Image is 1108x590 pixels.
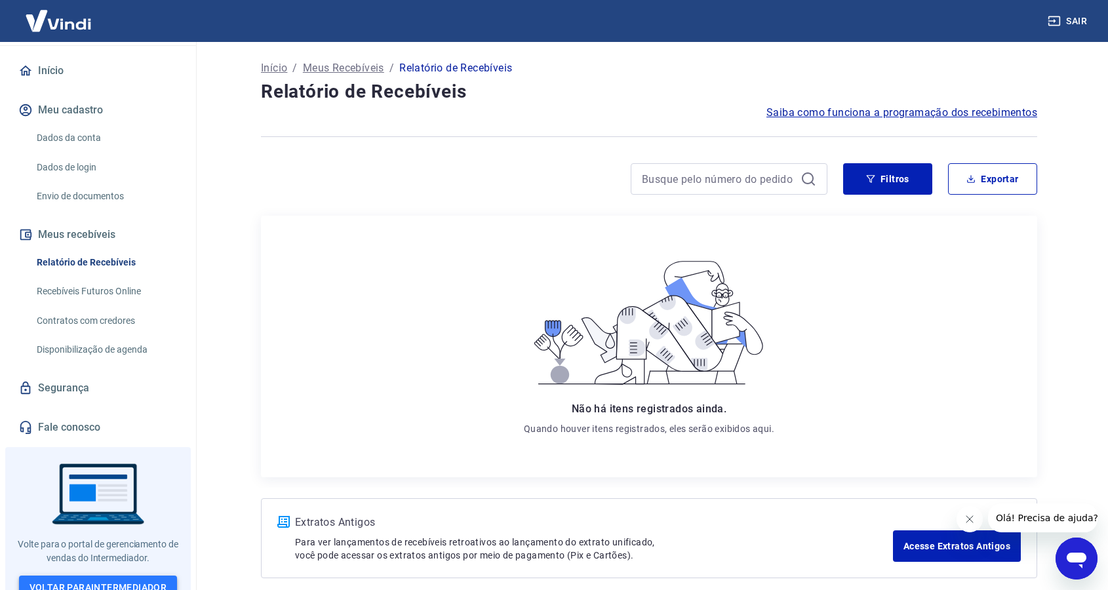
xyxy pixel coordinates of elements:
[16,56,180,85] a: Início
[572,403,726,415] span: Não há itens registrados ainda.
[957,506,983,532] iframe: Fechar mensagem
[16,220,180,249] button: Meus recebíveis
[524,422,774,435] p: Quando houver itens registrados, eles serão exibidos aqui.
[31,183,180,210] a: Envio de documentos
[295,536,893,562] p: Para ver lançamentos de recebíveis retroativos ao lançamento do extrato unificado, você pode aces...
[399,60,512,76] p: Relatório de Recebíveis
[389,60,394,76] p: /
[292,60,297,76] p: /
[31,249,180,276] a: Relatório de Recebíveis
[16,96,180,125] button: Meu cadastro
[642,169,795,189] input: Busque pelo número do pedido
[893,530,1021,562] a: Acesse Extratos Antigos
[16,374,180,403] a: Segurança
[31,307,180,334] a: Contratos com credores
[303,60,384,76] a: Meus Recebíveis
[261,60,287,76] a: Início
[766,105,1037,121] a: Saiba como funciona a programação dos recebimentos
[277,516,290,528] img: ícone
[988,503,1098,532] iframe: Mensagem da empresa
[31,125,180,151] a: Dados da conta
[16,413,180,442] a: Fale conosco
[16,1,101,41] img: Vindi
[1056,538,1098,580] iframe: Botão para abrir a janela de mensagens
[31,336,180,363] a: Disponibilização de agenda
[948,163,1037,195] button: Exportar
[843,163,932,195] button: Filtros
[8,9,110,20] span: Olá! Precisa de ajuda?
[1045,9,1092,33] button: Sair
[295,515,893,530] p: Extratos Antigos
[31,154,180,181] a: Dados de login
[261,79,1037,105] h4: Relatório de Recebíveis
[31,278,180,305] a: Recebíveis Futuros Online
